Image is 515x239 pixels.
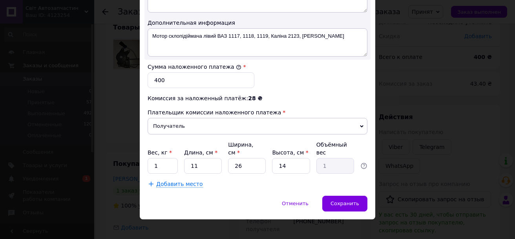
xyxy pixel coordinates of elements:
textarea: Мотор склопідіймача лівий ВАЗ 1117, 1118, 1119, Каліна 2123, [PERSON_NAME] [148,28,367,57]
label: Сумма наложенного платежа [148,64,241,70]
span: Получатель [148,118,367,134]
div: Дополнительная информация [148,19,367,27]
span: Сохранить [331,200,359,206]
div: Объёмный вес [316,141,354,156]
div: Комиссия за наложенный платёж: [148,94,367,102]
label: Ширина, см [228,142,253,156]
label: Вес, кг [148,149,172,156]
span: 28 ₴ [248,95,262,101]
label: Высота, см [272,149,308,156]
label: Длина, см [184,149,217,156]
span: Отменить [282,200,309,206]
span: Плательщик комиссии наложенного платежа [148,109,281,116]
span: Добавить место [156,181,203,188]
